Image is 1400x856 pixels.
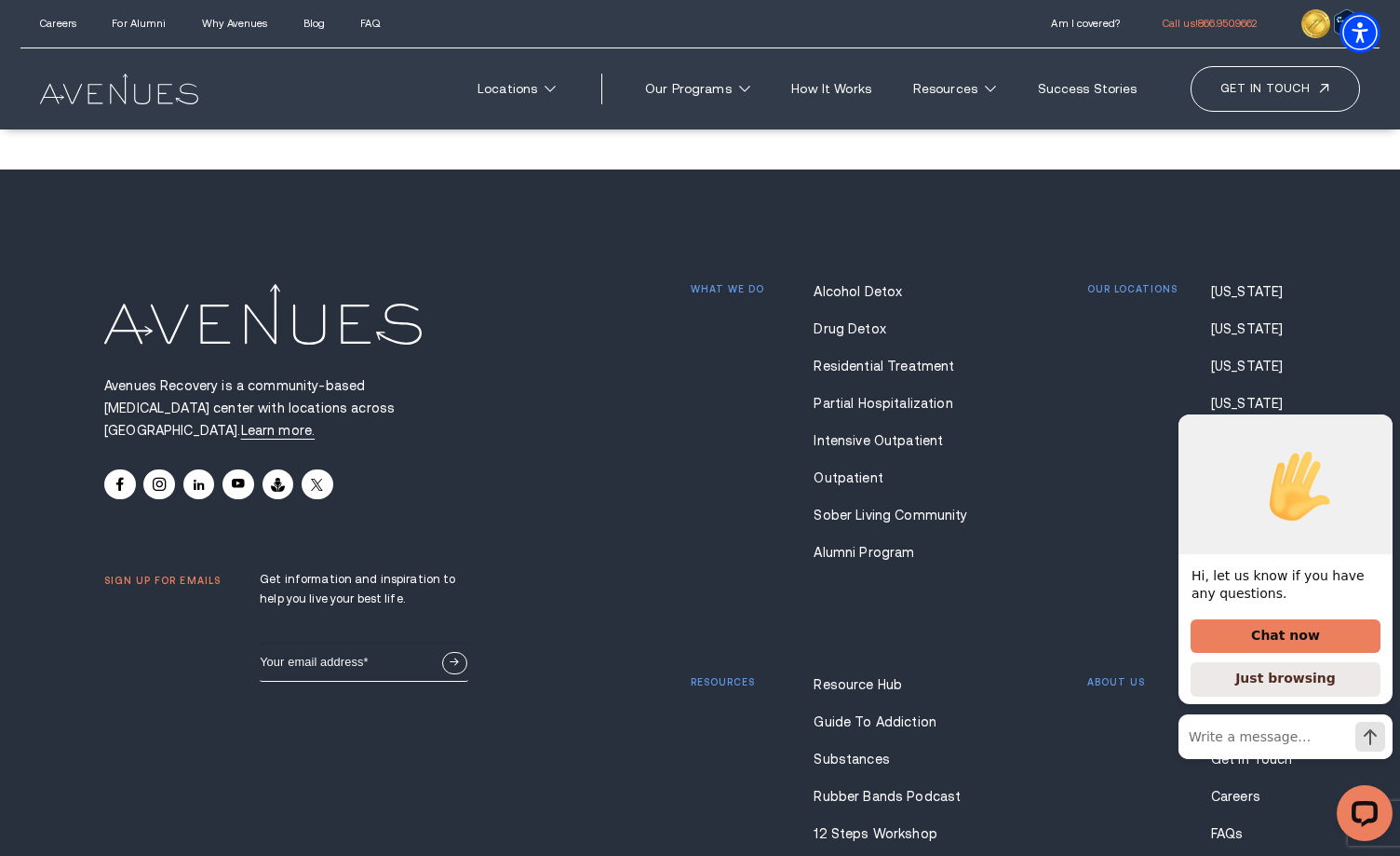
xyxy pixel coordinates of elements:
a: Guide To Addiction [814,714,963,729]
span: 866.950.9662 [1198,18,1257,29]
a: How It Works [775,72,887,106]
a: Sober Living Community [814,508,963,523]
p: Avenues Recovery is a community-based [MEDICAL_DATA] center with locations across [GEOGRAPHIC_DATA]. [104,374,468,442]
a: Alumni Program [814,545,963,560]
p: Get information and inspiration to help you live your best life. [260,570,468,609]
iframe: LiveChat chat widget [1164,414,1400,856]
a: [US_STATE] [1211,396,1296,411]
a: Success Stories [1021,72,1152,106]
a: Why Avenues [202,18,267,29]
a: Rubber Bands Podcast [814,789,963,804]
div: Accessibility Menu [1339,12,1380,53]
a: Locations [462,72,572,106]
img: clock [1301,9,1329,37]
p: Sign up for emails [104,576,221,587]
button: Sign Up Now [442,652,466,674]
a: Residential Treatment [814,359,963,374]
a: Careers [40,18,76,29]
a: Intensive Outpatient [814,433,963,448]
a: Resources [897,72,1012,106]
a: [US_STATE] [1211,321,1296,336]
a: Substances [814,752,963,767]
a: Youtube [222,469,254,499]
a: call 866.950.9662 [1163,18,1257,29]
a: Alcohol Detox [814,284,963,299]
a: Partial Hospitalization [814,396,963,411]
a: 12 Steps Workshop [814,826,963,841]
a: [US_STATE] [1211,359,1296,374]
a: Avenues Recovery is a community-based drug and alcohol rehabilitation center with locations acros... [241,423,316,438]
a: For Alumni [112,18,166,29]
input: Email [260,643,468,682]
a: FAQ [360,18,379,29]
a: Am I covered? [1051,18,1119,29]
p: Our locations [1087,284,1178,295]
a: Blog [303,18,325,29]
a: Our Programs [629,72,766,106]
p: Resources [691,677,755,688]
a: [US_STATE] [1211,284,1296,299]
img: Avenues Logo [104,284,422,345]
p: What we do [691,284,764,295]
a: Outpatient [814,470,963,485]
a: Resource Hub [814,677,963,692]
p: About us [1087,677,1145,688]
a: Drug Detox [814,321,963,336]
a: Get in touch [1191,66,1360,111]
